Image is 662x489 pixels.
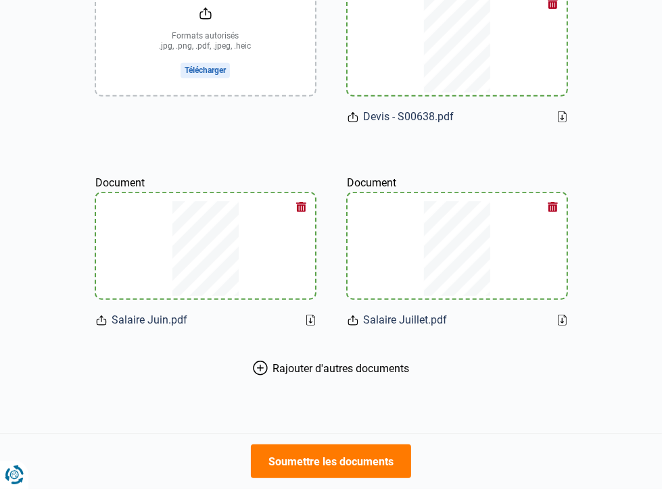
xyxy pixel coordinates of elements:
[96,157,315,191] label: Document
[348,157,567,191] label: Document
[112,312,188,328] span: Salaire Juin.pdf
[273,362,410,375] span: Rajouter d'autres documents
[364,312,448,328] span: Salaire Juillet.pdf
[364,109,454,125] span: Devis - S00638.pdf
[558,111,567,122] a: Download
[306,315,315,326] a: Download
[96,361,567,376] button: Rajouter d'autres documents
[251,444,411,478] button: Soumettre les documents
[558,315,567,326] a: Download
